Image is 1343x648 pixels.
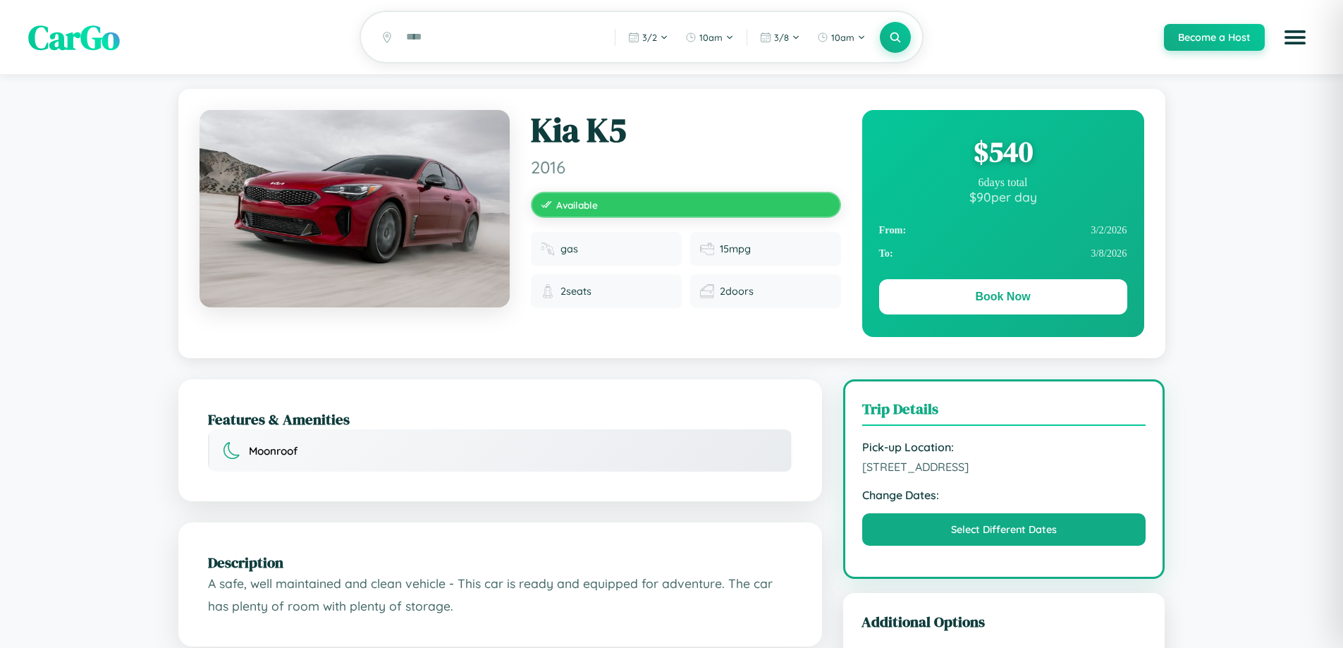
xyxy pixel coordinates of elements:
[879,176,1127,189] div: 6 days total
[642,32,657,43] span: 3 / 2
[879,242,1127,265] div: 3 / 8 / 2026
[879,133,1127,171] div: $ 540
[560,243,578,255] span: gas
[531,110,841,151] h1: Kia K5
[556,199,598,211] span: Available
[700,242,714,256] img: Fuel efficiency
[862,488,1146,502] strong: Change Dates:
[28,14,120,61] span: CarGo
[678,26,741,49] button: 10am
[560,285,591,298] span: 2 seats
[700,284,714,298] img: Doors
[861,611,1147,632] h3: Additional Options
[541,284,555,298] img: Seats
[720,285,754,298] span: 2 doors
[879,224,907,236] strong: From:
[531,157,841,178] span: 2016
[208,573,792,617] p: A safe, well maintained and clean vehicle - This car is ready and equipped for adventure. The car...
[720,243,751,255] span: 15 mpg
[1164,24,1265,51] button: Become a Host
[774,32,789,43] span: 3 / 8
[810,26,873,49] button: 10am
[621,26,675,49] button: 3/2
[699,32,723,43] span: 10am
[1275,18,1315,57] button: Open menu
[208,409,792,429] h2: Features & Amenities
[753,26,807,49] button: 3/8
[208,552,792,573] h2: Description
[879,219,1127,242] div: 3 / 2 / 2026
[831,32,854,43] span: 10am
[879,189,1127,204] div: $ 90 per day
[862,398,1146,426] h3: Trip Details
[249,444,298,458] span: Moonroof
[200,110,510,307] img: Kia K5 2016
[862,440,1146,454] strong: Pick-up Location:
[862,460,1146,474] span: [STREET_ADDRESS]
[879,247,893,259] strong: To:
[879,279,1127,314] button: Book Now
[541,242,555,256] img: Fuel type
[862,513,1146,546] button: Select Different Dates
